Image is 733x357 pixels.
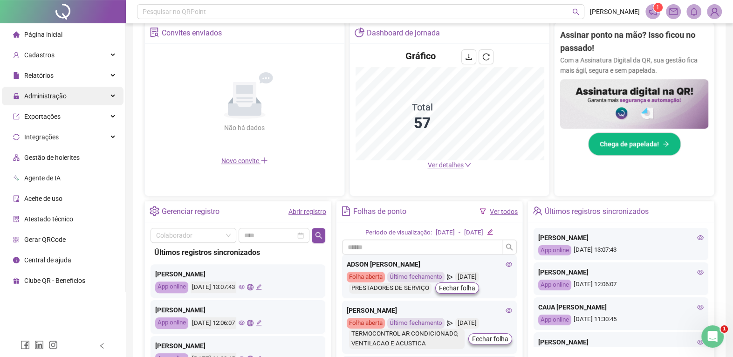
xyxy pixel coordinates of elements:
span: eye [239,284,245,290]
p: Com a Assinatura Digital da QR, sua gestão fica mais ágil, segura e sem papelada. [560,55,708,76]
a: Ver detalhes down [427,161,471,169]
div: [DATE] 13:07:43 [191,281,236,293]
span: send [447,318,453,329]
div: Último fechamento [387,272,445,282]
span: notification [649,7,657,16]
span: Chega de papelada! [600,139,659,149]
span: Integrações [24,133,59,141]
span: setting [150,206,159,216]
span: lock [13,93,20,99]
span: Administração [24,92,67,100]
div: Gerenciar registro [162,204,219,220]
div: [PERSON_NAME] [347,305,512,316]
span: solution [150,27,159,37]
span: Exportações [24,113,61,120]
span: Aceite de uso [24,195,62,202]
span: eye [697,304,704,310]
span: plus [260,157,268,164]
span: Gestão de holerites [24,154,80,161]
span: linkedin [34,340,44,350]
span: bell [690,7,698,16]
span: 1 [720,325,728,333]
span: reload [482,53,490,61]
span: Página inicial [24,31,62,38]
div: App online [155,317,188,329]
span: Fechar folha [439,283,475,293]
span: Agente de IA [24,174,61,182]
span: Atestado técnico [24,215,73,223]
span: eye [506,307,512,314]
span: team [533,206,542,216]
span: Gerar QRCode [24,236,66,243]
span: info-circle [13,257,20,263]
span: Fechar folha [472,334,508,344]
div: [DATE] [464,228,483,238]
div: [PERSON_NAME] [155,341,321,351]
div: Últimos registros sincronizados [545,204,648,220]
img: banner%2F02c71560-61a6-44d4-94b9-c8ab97240462.png [560,79,708,129]
div: Dashboard de jornada [367,25,440,41]
div: [PERSON_NAME] [155,269,321,279]
span: sync [13,134,20,140]
div: Último fechamento [387,318,445,329]
div: Período de visualização: [365,228,432,238]
img: 88858 [707,5,721,19]
div: [DATE] [455,272,479,282]
span: [PERSON_NAME] [590,7,640,17]
span: edit [487,229,493,235]
span: eye [697,234,704,241]
span: arrow-right [663,141,669,147]
div: [PERSON_NAME] [538,267,704,277]
span: download [465,53,473,61]
span: qrcode [13,236,20,243]
span: instagram [48,340,58,350]
div: CAUA [PERSON_NAME] [538,302,704,312]
span: file [13,72,20,79]
div: [DATE] [436,228,455,238]
div: [PERSON_NAME] [538,337,704,347]
span: eye [239,320,245,326]
span: facebook [21,340,30,350]
span: eye [697,339,704,345]
iframe: Intercom live chat [701,325,724,348]
div: - [459,228,460,238]
div: [DATE] 11:30:45 [538,315,704,325]
span: send [447,272,453,282]
div: [DATE] 13:07:43 [538,245,704,256]
span: down [465,162,471,168]
a: Abrir registro [288,208,326,215]
span: 1 [656,4,659,11]
span: export [13,113,20,120]
span: filter [480,208,486,214]
span: Cadastros [24,51,55,59]
sup: 1 [653,3,663,12]
div: Não há dados [202,123,288,133]
span: apartment [13,154,20,161]
div: TERMOCONTROL AR CONDICIONADO, VENTILACAO E ACUSTICA [349,329,465,349]
span: home [13,31,20,38]
h4: Gráfico [405,49,436,62]
span: left [99,343,105,349]
span: solution [13,216,20,222]
span: file-text [341,206,351,216]
span: search [572,8,579,15]
div: ADSON [PERSON_NAME] [347,259,512,269]
a: Ver todos [490,208,518,215]
button: Fechar folha [435,282,479,294]
div: App online [155,281,188,293]
span: eye [697,269,704,275]
h2: Assinar ponto na mão? Isso ficou no passado! [560,28,708,55]
span: global [247,320,253,326]
span: Relatórios [24,72,54,79]
div: [PERSON_NAME] [155,305,321,315]
span: Novo convite [221,157,268,165]
span: global [247,284,253,290]
span: search [315,232,322,239]
span: search [506,243,513,251]
div: App online [538,245,571,256]
span: gift [13,277,20,284]
span: edit [256,284,262,290]
span: Central de ajuda [24,256,71,264]
button: Fechar folha [468,333,512,344]
span: audit [13,195,20,202]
